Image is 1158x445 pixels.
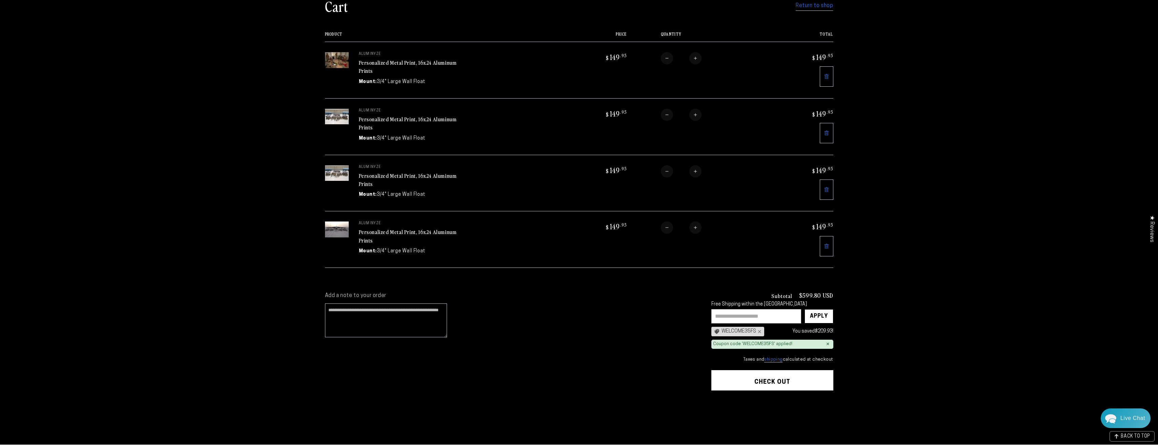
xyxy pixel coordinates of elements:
input: Quantity for Personalized Metal Print, 16x24 Aluminum Prints [673,109,689,121]
img: 16"x24" Rectangle White Glossy Aluminyzed Photo [325,109,349,125]
a: Personalized Metal Print, 16x24 Aluminum Prints [359,115,457,131]
div: Contact Us Directly [1120,408,1145,428]
div: WELCOME35FS [711,327,764,336]
a: shipping [764,357,783,362]
a: Remove 16"x24" Rectangle White Glossy Aluminyzed Photo [820,236,833,256]
input: Quantity for Personalized Metal Print, 16x24 Aluminum Prints [673,221,689,234]
dd: 3/4" Large Wall Float [377,78,425,85]
sup: .95 [620,109,627,115]
input: Quantity for Personalized Metal Print, 16x24 Aluminum Prints [673,165,689,177]
div: × [756,329,761,334]
sup: .95 [827,109,833,115]
bdi: 149 [605,221,627,231]
span: $ [812,224,815,231]
p: aluminyze [359,52,461,56]
label: Add a note to your order [325,292,698,299]
bdi: 149 [811,221,833,231]
bdi: 149 [811,165,833,175]
span: $ [812,55,815,61]
p: aluminyze [359,165,461,169]
sup: .95 [827,52,833,58]
div: Apply [810,310,828,323]
p: aluminyze [359,109,461,113]
p: aluminyze [359,221,461,226]
bdi: 149 [605,52,627,62]
dd: 3/4" Large Wall Float [377,191,425,198]
sup: .95 [620,166,627,171]
div: Click to open Judge.me floating reviews tab [1145,210,1158,248]
a: Personalized Metal Print, 16x24 Aluminum Prints [359,228,457,244]
a: Personalized Metal Print, 16x24 Aluminum Prints [359,172,457,188]
dt: Mount: [359,135,377,142]
span: $ [606,224,609,231]
span: $ [812,111,815,118]
dt: Mount: [359,248,377,255]
sup: .95 [827,166,833,171]
a: Remove 16"x24" Rectangle White Glossy Aluminyzed Photo [820,123,833,143]
small: Taxes and calculated at checkout [711,356,833,363]
a: Personalized Metal Print, 16x24 Aluminum Prints [359,59,457,75]
bdi: 149 [605,165,627,175]
sup: .95 [620,222,627,228]
th: Price [565,32,627,42]
th: Product [325,32,565,42]
span: $ [812,168,815,174]
span: BACK TO TOP [1121,434,1150,439]
dt: Mount: [359,78,377,85]
bdi: 149 [811,109,833,118]
span: $209.93 [815,329,832,334]
a: Remove 16"x24" Rectangle White Glossy Aluminyzed Photo [820,179,833,200]
button: Check out [711,370,833,390]
img: 16"x24" Rectangle White Glossy Aluminyzed Photo [325,221,349,237]
th: Total [771,32,833,42]
input: Quantity for Personalized Metal Print, 16x24 Aluminum Prints [673,52,689,64]
iframe: PayPal-paypal [711,404,833,419]
span: $ [606,111,609,118]
div: Coupon code 'WELCOME35FS' applied! [713,341,792,347]
bdi: 149 [605,109,627,118]
h3: Subtotal [771,293,792,298]
div: × [826,341,830,347]
img: 16"x24" Rectangle White Glossy Aluminyzed Photo [325,52,349,68]
dt: Mount: [359,191,377,198]
th: Quantity [627,32,771,42]
img: 16"x24" Rectangle White Glossy Aluminyzed Photo [325,165,349,181]
div: You saved ! [768,327,833,336]
bdi: 149 [811,52,833,62]
div: Free Shipping within the [GEOGRAPHIC_DATA] [711,302,833,308]
p: $599.80 USD [799,292,833,298]
sup: .95 [620,52,627,58]
span: $ [606,55,609,61]
dd: 3/4" Large Wall Float [377,248,425,255]
span: $ [606,168,609,174]
sup: .95 [827,222,833,228]
a: Return to shop [796,1,833,11]
a: Remove 16"x24" Rectangle White Glossy Aluminyzed Photo [820,66,833,87]
dd: 3/4" Large Wall Float [377,135,425,142]
div: Chat widget toggle [1101,408,1151,428]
